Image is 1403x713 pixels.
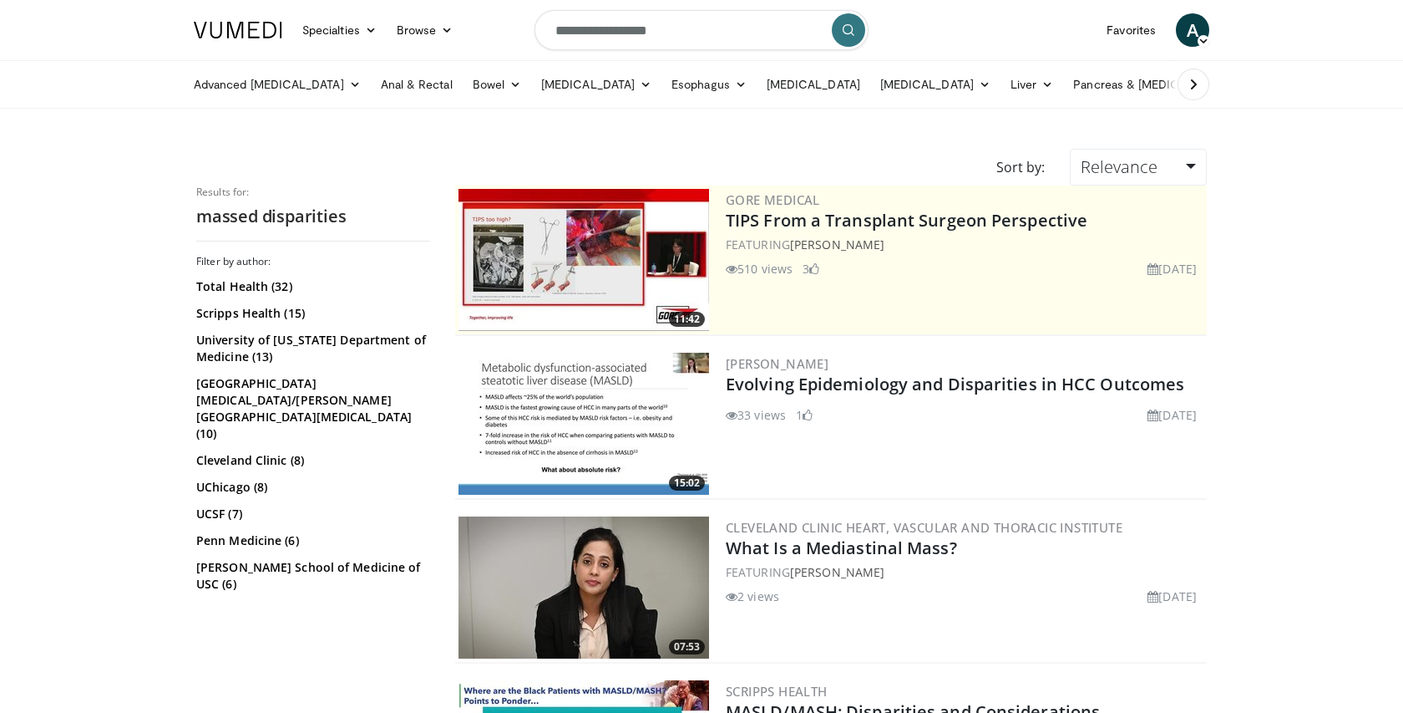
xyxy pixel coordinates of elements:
a: Advanced [MEDICAL_DATA] [184,68,371,101]
li: 3 [803,260,819,278]
span: 11:42 [669,312,705,327]
li: 1 [796,406,813,424]
a: Favorites [1097,13,1166,47]
img: VuMedi Logo [194,22,282,38]
a: Scripps Health [726,683,828,700]
a: Relevance [1070,149,1207,186]
img: 4003d3dc-4d84-4588-a4af-bb6b84f49ae6.300x170_q85_crop-smart_upscale.jpg [458,189,709,331]
a: Total Health (32) [196,278,426,295]
a: Penn Medicine (6) [196,532,426,549]
li: 33 views [726,406,786,424]
a: Pancreas & [MEDICAL_DATA] [1063,68,1259,101]
h3: Filter by author: [196,255,430,268]
a: [GEOGRAPHIC_DATA][MEDICAL_DATA]/[PERSON_NAME][GEOGRAPHIC_DATA][MEDICAL_DATA] (10) [196,375,426,442]
a: [PERSON_NAME] [790,237,884,252]
a: Cleveland Clinic (8) [196,452,426,469]
a: [PERSON_NAME] [726,355,828,372]
a: What Is a Mediastinal Mass? [726,537,957,559]
div: FEATURING [726,563,1203,581]
a: Evolving Epidemiology and Disparities in HCC Outcomes [726,373,1184,395]
a: Anal & Rectal [371,68,463,101]
a: 15:02 [458,353,709,495]
a: [MEDICAL_DATA] [757,68,870,101]
a: 11:42 [458,189,709,331]
p: Results for: [196,186,430,199]
span: 07:53 [669,639,705,654]
div: FEATURING [726,236,1203,253]
input: Search topics, interventions [534,10,869,50]
a: [PERSON_NAME] School of Medicine of USC (6) [196,559,426,593]
a: UChicago (8) [196,479,426,496]
span: 15:02 [669,476,705,491]
a: UCSF (7) [196,506,426,522]
img: 1612eba3-0c25-48ce-8da1-14f9636daaec.300x170_q85_crop-smart_upscale.jpg [458,353,709,495]
a: [MEDICAL_DATA] [531,68,661,101]
a: Bowel [463,68,531,101]
div: Sort by: [984,149,1057,186]
a: [MEDICAL_DATA] [870,68,1000,101]
a: Liver [1000,68,1063,101]
img: a09de5e6-b153-4e78-89b6-ef6443b3d5e4.300x170_q85_crop-smart_upscale.jpg [458,517,709,659]
a: 07:53 [458,517,709,659]
li: [DATE] [1147,406,1197,424]
h2: massed disparities [196,206,430,227]
li: 510 views [726,260,793,278]
a: TIPS From a Transplant Surgeon Perspective [726,209,1087,232]
a: University of [US_STATE] Department of Medicine (13) [196,332,426,365]
a: A [1176,13,1209,47]
a: Specialties [292,13,387,47]
li: 2 views [726,588,779,605]
li: [DATE] [1147,260,1197,278]
a: Cleveland Clinic Heart, Vascular and Thoracic Institute [726,519,1122,536]
a: Gore Medical [726,191,820,208]
a: Browse [387,13,463,47]
a: Esophagus [661,68,757,101]
li: [DATE] [1147,588,1197,605]
a: Scripps Health (15) [196,305,426,322]
span: Relevance [1081,155,1157,178]
a: [PERSON_NAME] [790,564,884,580]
